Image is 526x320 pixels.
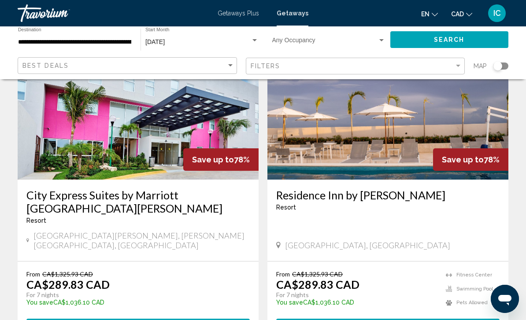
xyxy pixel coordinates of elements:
span: Search [434,37,465,44]
span: Filters [251,63,281,70]
mat-select: Sort by [22,62,234,70]
span: You save [276,299,303,306]
span: You save [26,299,53,306]
p: For 7 nights [26,291,241,299]
span: Pets Allowed [456,300,488,305]
button: Search [390,31,509,48]
span: CA$1,325.93 CAD [42,270,93,278]
a: Residence Inn by [PERSON_NAME] [276,188,500,202]
button: Change language [421,7,438,20]
a: Getaways [277,10,308,17]
span: [GEOGRAPHIC_DATA][PERSON_NAME], [PERSON_NAME][GEOGRAPHIC_DATA], [GEOGRAPHIC_DATA] [33,231,250,250]
span: Save up to [442,155,484,164]
p: CA$1,036.10 CAD [276,299,437,306]
span: [DATE] [145,38,165,45]
a: Getaways Plus [218,10,259,17]
img: DG21E01X.jpg [18,39,259,180]
span: Resort [26,217,46,224]
span: [GEOGRAPHIC_DATA], [GEOGRAPHIC_DATA] [285,240,450,250]
img: DW61O01X.jpg [267,39,508,180]
span: Map [474,60,487,72]
span: From [276,270,290,278]
span: Save up to [192,155,234,164]
span: IC [493,9,501,18]
span: From [26,270,40,278]
span: Fitness Center [456,272,492,278]
a: Travorium [18,4,209,22]
button: Filter [246,57,465,75]
p: CA$1,036.10 CAD [26,299,241,306]
span: CA$1,325.93 CAD [292,270,343,278]
span: Swimming Pool [456,286,493,292]
span: Best Deals [22,62,69,69]
p: For 7 nights [276,291,437,299]
span: en [421,11,430,18]
span: CAD [451,11,464,18]
div: 78% [183,148,259,171]
div: 78% [433,148,508,171]
iframe: Button to launch messaging window [491,285,519,313]
p: CA$289.83 CAD [276,278,359,291]
button: Change currency [451,7,472,20]
a: City Express Suites by Marriott [GEOGRAPHIC_DATA][PERSON_NAME] [26,188,250,215]
button: User Menu [485,4,508,22]
span: Resort [276,204,296,211]
p: CA$289.83 CAD [26,278,110,291]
